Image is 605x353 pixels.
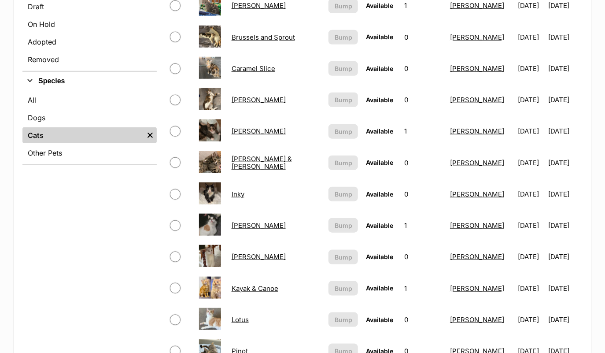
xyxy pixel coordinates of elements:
td: 0 [401,305,446,335]
td: [DATE] [549,116,582,146]
span: Available [366,96,393,104]
td: [DATE] [514,85,547,115]
button: Bump [328,250,358,264]
span: Available [366,190,393,198]
button: Bump [328,61,358,76]
span: Available [366,316,393,323]
button: Bump [328,312,358,327]
a: On Hold [22,16,157,32]
a: [PERSON_NAME] [232,253,286,261]
a: Lotus [232,316,249,324]
a: [PERSON_NAME] [232,96,286,104]
td: [DATE] [514,305,547,335]
button: Bump [328,156,358,170]
td: [DATE] [549,85,582,115]
span: Bump [335,284,352,293]
a: [PERSON_NAME] [232,127,286,135]
span: Available [366,2,393,9]
span: Bump [335,1,352,11]
td: [DATE] [514,22,547,52]
a: Removed [22,52,157,67]
td: [DATE] [549,210,582,241]
td: [DATE] [514,210,547,241]
button: Bump [328,124,358,139]
a: [PERSON_NAME] [450,127,504,135]
a: [PERSON_NAME] [450,284,504,293]
a: Other Pets [22,145,157,161]
a: [PERSON_NAME] [450,1,504,10]
a: Dogs [22,110,157,126]
td: [DATE] [514,116,547,146]
span: Bump [335,95,352,104]
button: Bump [328,30,358,45]
td: 0 [401,242,446,272]
a: [PERSON_NAME] [232,221,286,230]
a: Remove filter [144,127,157,143]
a: Kayak & Canoe [232,284,278,293]
span: Available [366,284,393,292]
span: Bump [335,315,352,324]
a: All [22,92,157,108]
a: [PERSON_NAME] [450,159,504,167]
div: Species [22,90,157,164]
td: [DATE] [514,179,547,209]
td: [DATE] [549,305,582,335]
button: Bump [328,187,358,201]
button: Bump [328,218,358,233]
td: [DATE] [514,273,547,304]
td: 1 [401,210,446,241]
td: 0 [401,148,446,178]
span: Available [366,222,393,229]
span: Bump [335,127,352,136]
td: 0 [401,22,446,52]
span: Bump [335,190,352,199]
span: Bump [335,253,352,262]
a: Caramel Slice [232,64,275,73]
td: [DATE] [549,179,582,209]
a: [PERSON_NAME] [450,221,504,230]
a: Cats [22,127,144,143]
a: [PERSON_NAME] & [PERSON_NAME] [232,155,292,171]
span: Available [366,33,393,41]
a: Adopted [22,34,157,50]
a: Brussels and Sprout [232,33,295,41]
td: [DATE] [514,148,547,178]
a: [PERSON_NAME] [232,1,286,10]
td: 1 [401,273,446,304]
span: Bump [335,158,352,167]
span: Bump [335,64,352,73]
span: Available [366,253,393,260]
span: Available [366,127,393,135]
td: 0 [401,85,446,115]
td: 1 [401,116,446,146]
span: Bump [335,33,352,42]
span: Bump [335,221,352,230]
td: [DATE] [549,273,582,304]
a: [PERSON_NAME] [450,253,504,261]
td: [DATE] [549,22,582,52]
span: Available [366,159,393,166]
td: [DATE] [549,242,582,272]
button: Bump [328,93,358,107]
a: [PERSON_NAME] [450,96,504,104]
button: Species [22,75,157,87]
td: 0 [401,179,446,209]
td: [DATE] [549,53,582,84]
td: 0 [401,53,446,84]
td: [DATE] [514,242,547,272]
td: [DATE] [549,148,582,178]
a: [PERSON_NAME] [450,316,504,324]
a: [PERSON_NAME] [450,64,504,73]
td: [DATE] [514,53,547,84]
button: Bump [328,281,358,296]
a: [PERSON_NAME] [450,33,504,41]
a: Inky [232,190,244,198]
span: Available [366,65,393,72]
a: [PERSON_NAME] [450,190,504,198]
